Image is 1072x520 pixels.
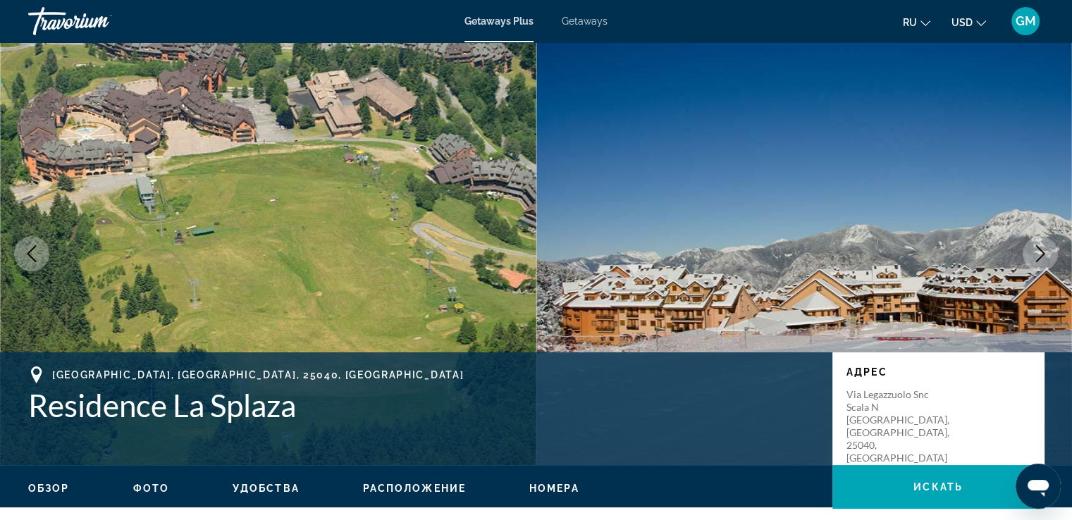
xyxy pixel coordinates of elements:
[951,17,973,28] span: USD
[1023,236,1058,271] button: Next image
[363,482,466,495] button: Расположение
[233,482,300,495] button: Удобства
[52,369,464,380] span: [GEOGRAPHIC_DATA], [GEOGRAPHIC_DATA], 25040, [GEOGRAPHIC_DATA]
[464,16,534,27] a: Getaways Plus
[133,483,169,494] span: Фото
[846,388,959,464] p: Via Legazzuolo snc Scala N [GEOGRAPHIC_DATA], [GEOGRAPHIC_DATA], 25040, [GEOGRAPHIC_DATA]
[846,366,1030,378] p: Адрес
[903,17,917,28] span: ru
[913,481,963,493] span: искать
[28,3,169,39] a: Travorium
[133,482,169,495] button: Фото
[363,483,466,494] span: Расположение
[562,16,608,27] a: Getaways
[529,482,579,495] button: Номера
[832,465,1044,509] button: искать
[28,482,70,495] button: Обзор
[28,387,818,423] h1: Residence La Splaza
[14,236,49,271] button: Previous image
[1016,14,1036,28] span: GM
[233,483,300,494] span: Удобства
[1016,464,1061,509] iframe: Кнопка запуска окна обмена сообщениями
[1007,6,1044,36] button: User Menu
[529,483,579,494] span: Номера
[903,12,930,32] button: Change language
[951,12,986,32] button: Change currency
[28,483,70,494] span: Обзор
